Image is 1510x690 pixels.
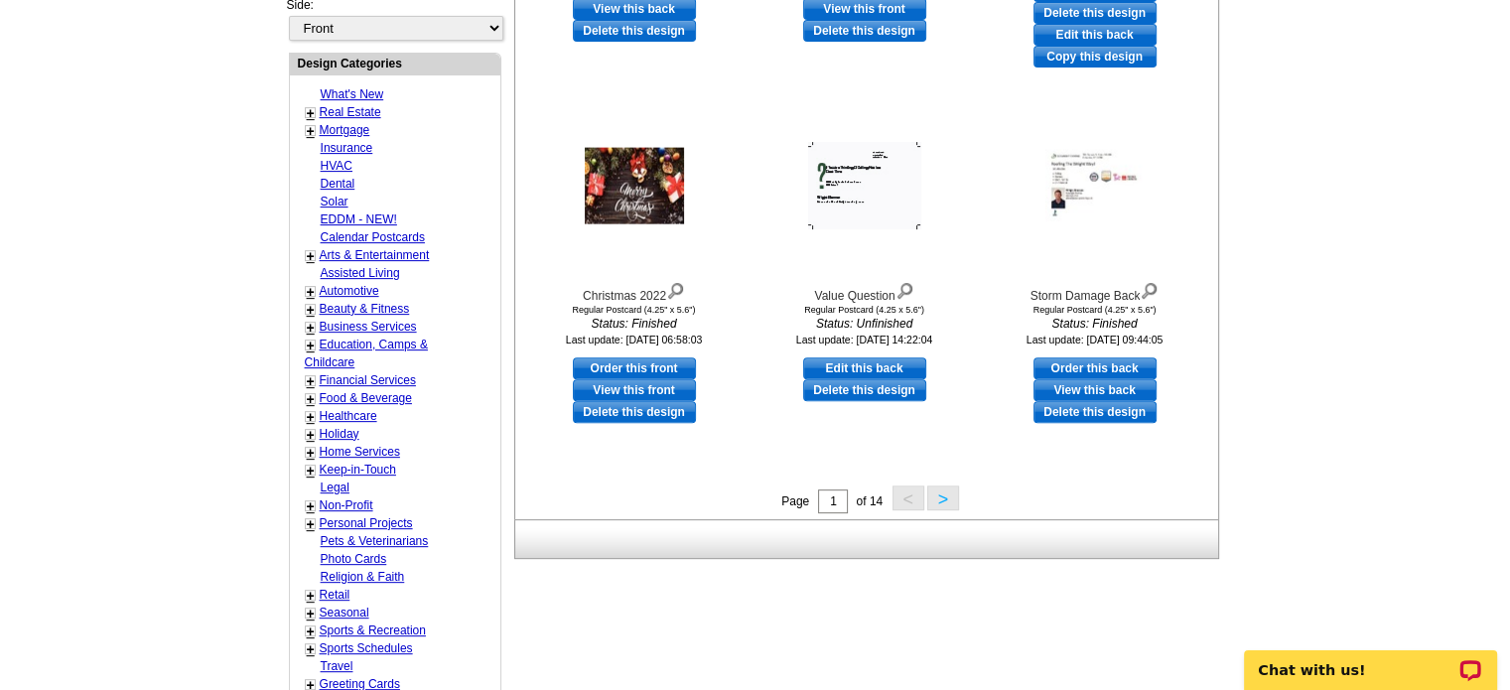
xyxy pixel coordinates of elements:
a: use this design [803,357,926,379]
img: view design details [1140,278,1159,300]
a: Delete this design [1033,2,1157,24]
small: Last update: [DATE] 14:22:04 [796,334,933,345]
img: Value Question [808,142,921,229]
i: Status: Finished [525,315,744,333]
a: Sports Schedules [320,641,413,655]
img: Storm Damage Back [1045,150,1145,222]
a: Holiday [320,427,359,441]
div: Regular Postcard (4.25 x 5.6") [755,305,974,315]
a: Home Services [320,445,400,459]
a: + [307,320,315,336]
a: + [307,588,315,604]
a: + [307,463,315,479]
a: edit this design [1033,24,1157,46]
div: Regular Postcard (4.25" x 5.6") [525,305,744,315]
a: Healthcare [320,409,377,423]
a: Education, Camps & Childcare [305,338,428,369]
a: + [307,498,315,514]
a: + [307,302,315,318]
a: Financial Services [320,373,416,387]
a: + [307,516,315,532]
a: What's New [321,87,384,101]
a: use this design [573,357,696,379]
a: + [307,445,315,461]
a: Non-Profit [320,498,373,512]
i: Status: Unfinished [755,315,974,333]
a: Automotive [320,284,379,298]
a: Arts & Entertainment [320,248,430,262]
a: Photo Cards [321,552,387,566]
a: Assisted Living [321,266,400,280]
a: Calendar Postcards [321,230,425,244]
a: + [307,105,315,121]
a: View this front [573,379,696,401]
a: Food & Beverage [320,391,412,405]
a: Delete this design [803,20,926,42]
a: Delete this design [1033,401,1157,423]
a: Mortgage [320,123,370,137]
a: Pets & Veterinarians [321,534,429,548]
a: Business Services [320,320,417,334]
a: + [307,338,315,353]
a: Seasonal [320,606,369,620]
a: HVAC [321,159,352,173]
a: Religion & Faith [321,570,405,584]
a: Solar [321,195,348,208]
a: Retail [320,588,350,602]
a: View this back [1033,379,1157,401]
a: + [307,248,315,264]
div: Storm Damage Back [986,278,1204,305]
a: Travel [321,659,353,673]
a: EDDM - NEW! [321,212,397,226]
a: + [307,606,315,621]
i: Status: Finished [986,315,1204,333]
a: + [307,284,315,300]
iframe: LiveChat chat widget [1231,627,1510,690]
a: Sports & Recreation [320,623,426,637]
a: Dental [321,177,355,191]
button: > [927,485,959,510]
a: Insurance [321,141,373,155]
a: + [307,641,315,657]
a: Real Estate [320,105,381,119]
a: use this design [1033,357,1157,379]
a: Keep-in-Touch [320,463,396,477]
small: Last update: [DATE] 06:58:03 [566,334,703,345]
a: Beauty & Fitness [320,302,410,316]
small: Last update: [DATE] 09:44:05 [1027,334,1164,345]
a: + [307,409,315,425]
a: + [307,427,315,443]
div: Value Question [755,278,974,305]
button: < [892,485,924,510]
div: Regular Postcard (4.25" x 5.6") [986,305,1204,315]
a: Delete this design [573,20,696,42]
a: Copy this design [1033,46,1157,68]
img: view design details [666,278,685,300]
span: Page [781,494,809,508]
span: of 14 [856,494,883,508]
a: Legal [321,481,349,494]
a: Personal Projects [320,516,413,530]
a: + [307,623,315,639]
a: + [307,123,315,139]
a: + [307,391,315,407]
img: Christmas 2022 [585,148,684,224]
a: + [307,373,315,389]
a: Delete this design [803,379,926,401]
div: Christmas 2022 [525,278,744,305]
div: Design Categories [290,54,500,72]
a: Delete this design [573,401,696,423]
img: view design details [895,278,914,300]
